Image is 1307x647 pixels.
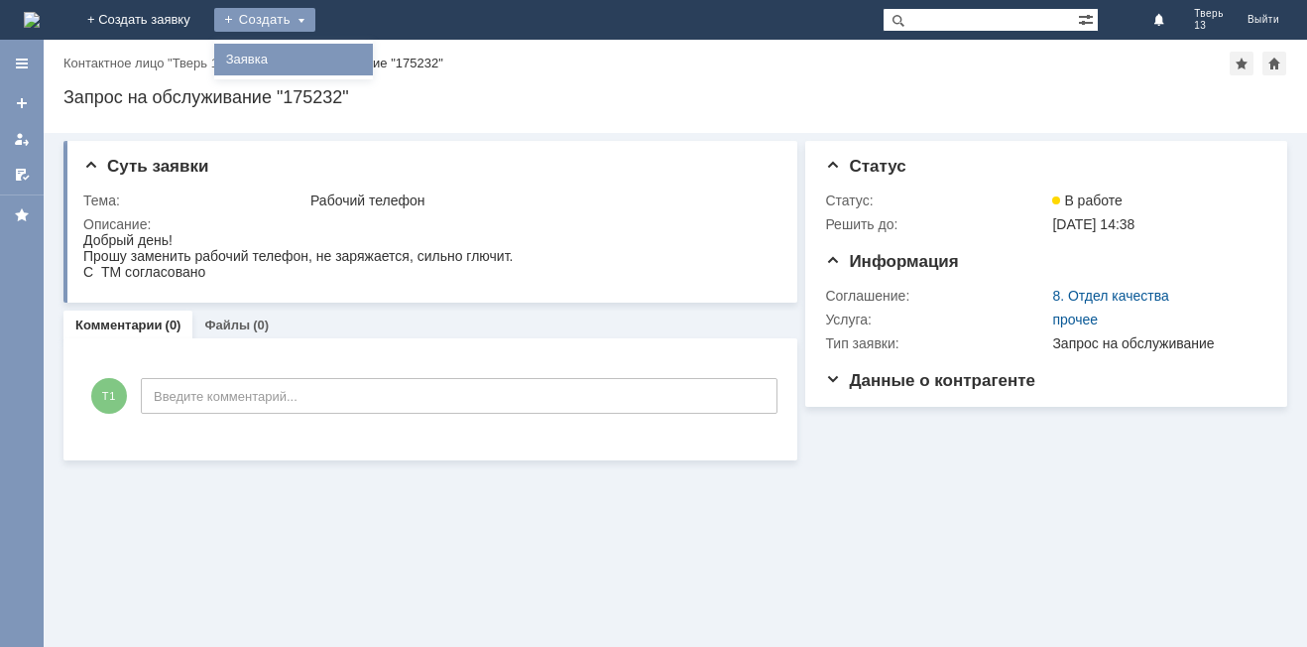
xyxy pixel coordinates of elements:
span: 13 [1194,20,1224,32]
img: logo [24,12,40,28]
a: Комментарии [75,318,163,332]
a: Контактное лицо "Тверь 13" [63,56,230,70]
span: Т1 [91,378,127,414]
div: (0) [253,318,269,332]
div: Запрос на обслуживание "175232" [237,56,443,70]
span: В работе [1052,193,1122,208]
a: 8. Отдел качества [1052,288,1168,304]
a: Мои заявки [6,123,38,155]
div: Услуга: [825,312,1048,327]
div: Создать [214,8,315,32]
a: Мои согласования [6,159,38,191]
span: Данные о контрагенте [825,371,1035,390]
div: Решить до: [825,216,1048,232]
div: Тема: [83,193,306,208]
div: Описание: [83,216,774,232]
div: Сделать домашней страницей [1262,52,1286,75]
div: Соглашение: [825,288,1048,304]
span: [DATE] 14:38 [1052,216,1134,232]
div: Добавить в избранное [1230,52,1253,75]
span: Тверь [1194,8,1224,20]
a: Заявка [218,48,369,71]
a: Перейти на домашнюю страницу [24,12,40,28]
a: Файлы [204,318,250,332]
span: Информация [825,252,958,271]
span: Расширенный поиск [1078,9,1098,28]
div: Тип заявки: [825,335,1048,351]
div: Рабочий телефон [310,193,771,208]
div: (0) [166,318,181,332]
div: / [63,56,237,70]
div: Запрос на обслуживание [1052,335,1258,351]
span: Статус [825,157,905,176]
a: Создать заявку [6,87,38,119]
a: прочее [1052,312,1098,327]
div: Статус: [825,193,1048,208]
span: Суть заявки [83,157,208,176]
div: Запрос на обслуживание "175232" [63,87,1287,107]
